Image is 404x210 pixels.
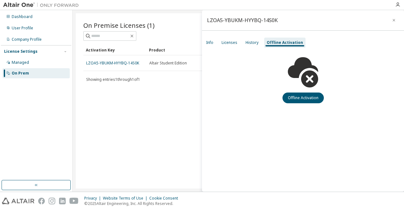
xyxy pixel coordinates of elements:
div: On Prem [12,71,29,76]
div: Company Profile [12,37,42,42]
div: Privacy [84,196,103,201]
img: linkedin.svg [59,198,66,204]
img: youtube.svg [69,198,79,204]
a: LZOA5-YBUKM-HYYBQ-14S0K [86,60,139,66]
div: Activation Key [86,45,144,55]
div: Offline Activation [267,40,303,45]
button: Offline Activation [282,93,324,103]
div: License Settings [4,49,38,54]
div: Website Terms of Use [103,196,149,201]
div: Product [149,45,207,55]
img: altair_logo.svg [2,198,34,204]
p: © 2025 Altair Engineering, Inc. All Rights Reserved. [84,201,182,206]
div: Cookie Consent [149,196,182,201]
span: Altair Student Edition [149,61,187,66]
span: On Premise Licenses (1) [83,21,155,30]
div: User Profile [12,26,33,31]
div: Licenses [222,40,237,45]
div: Managed [12,60,29,65]
div: LZOA5-YBUKM-HYYBQ-14S0K [207,18,278,23]
div: Dashboard [12,14,33,19]
div: History [246,40,258,45]
img: facebook.svg [38,198,45,204]
div: Info [206,40,213,45]
img: Altair One [3,2,82,8]
img: instagram.svg [49,198,55,204]
span: Showing entries 1 through 1 of 1 [86,77,140,82]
